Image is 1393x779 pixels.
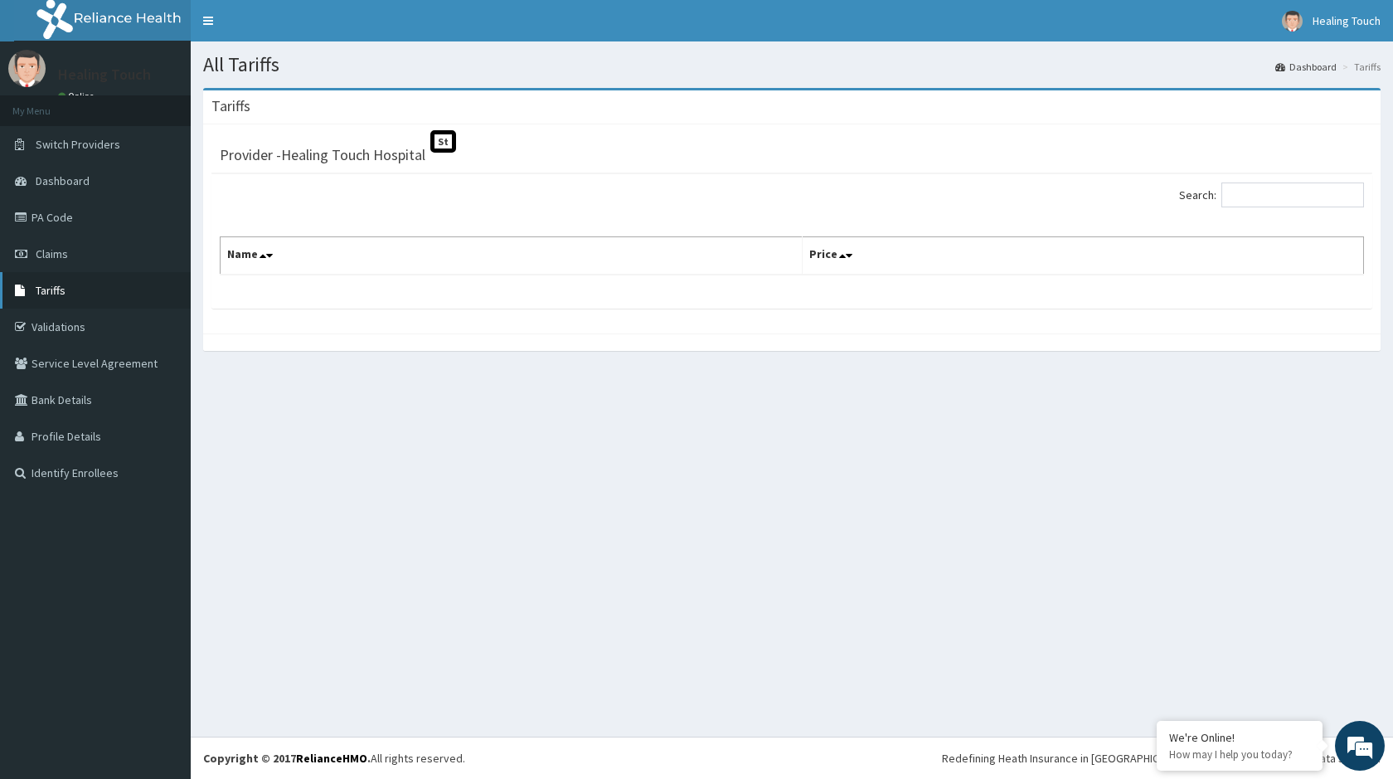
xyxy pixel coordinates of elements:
span: Switch Providers [36,137,120,152]
a: Dashboard [1275,60,1337,74]
label: Search: [1179,183,1364,207]
a: Online [58,90,98,102]
span: Healing Touch [1313,13,1381,28]
h3: Tariffs [211,99,250,114]
h1: All Tariffs [203,54,1381,75]
p: Healing Touch [58,67,151,82]
li: Tariffs [1338,60,1381,74]
div: We're Online! [1169,730,1310,745]
div: Redefining Heath Insurance in [GEOGRAPHIC_DATA] using Telemedicine and Data Science! [942,750,1381,767]
a: RelianceHMO [296,751,367,766]
img: User Image [1282,11,1303,32]
strong: Copyright © 2017 . [203,751,371,766]
span: Claims [36,246,68,261]
p: How may I help you today? [1169,747,1310,762]
h3: Provider - Healing Touch Hospital [220,148,425,163]
img: User Image [8,50,46,87]
footer: All rights reserved. [191,737,1393,779]
span: Tariffs [36,283,66,298]
th: Price [803,237,1364,275]
th: Name [221,237,803,275]
input: Search: [1221,183,1364,207]
span: Dashboard [36,173,90,188]
span: St [430,130,456,153]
